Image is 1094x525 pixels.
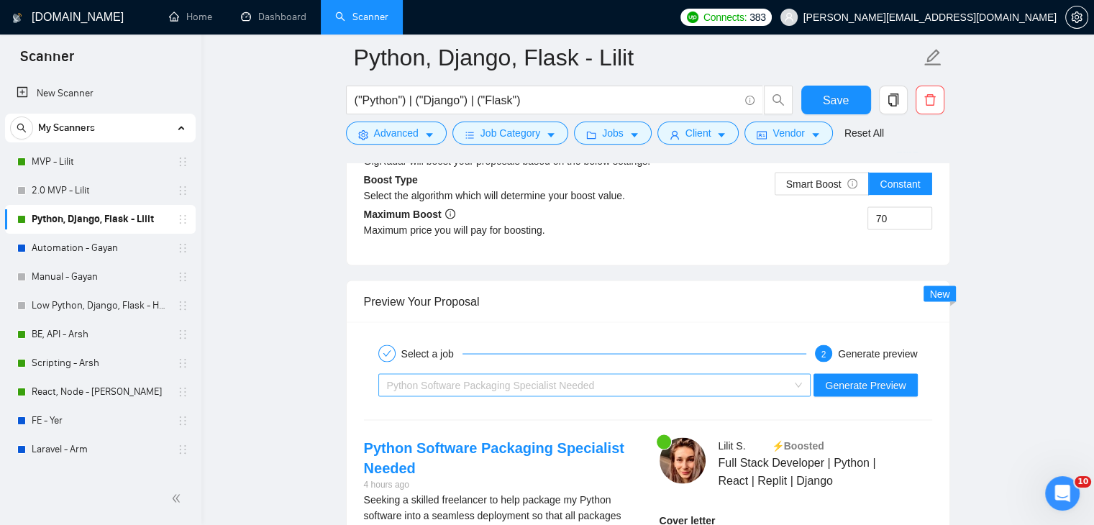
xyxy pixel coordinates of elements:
img: c1hxfl-LRMT1dT9DVl9N2sjqL__pAfx90vMcnIXB_xmF4arzzLQonUYmCzbAbLQuCx [660,437,706,483]
a: homeHome [169,11,212,23]
span: check [383,349,391,357]
span: double-left [171,491,186,506]
input: Scanner name... [354,40,921,76]
span: holder [177,444,188,455]
input: Search Freelance Jobs... [355,91,739,109]
a: Python, Django, Flask - Lilit [32,205,168,234]
iframe: Intercom live chat [1045,476,1080,511]
a: dashboardDashboard [241,11,306,23]
span: holder [177,329,188,340]
img: logo [12,6,22,29]
span: caret-down [629,129,639,140]
span: search [765,93,792,106]
span: Jobs [602,125,624,141]
span: holder [177,242,188,254]
span: Save [823,91,849,109]
span: My Scanners [38,114,95,142]
span: Connects: [703,9,747,25]
span: 2 [821,349,826,359]
a: Python Software Packaging Specialist Needed [364,439,624,475]
span: holder [177,386,188,398]
span: Python Software Packaging Specialist Needed [387,379,595,391]
span: edit [924,48,942,67]
span: copy [880,93,907,106]
span: info-circle [445,209,455,219]
button: userClientcaret-down [657,122,739,145]
a: New Scanner [17,79,184,108]
span: setting [358,129,368,140]
span: Vendor [772,125,804,141]
span: caret-down [811,129,821,140]
span: caret-down [716,129,726,140]
span: holder [177,185,188,196]
a: MVP - Lilit [32,147,168,176]
span: Full Stack Developer | Python | React | Replit | Django [718,453,889,489]
button: Save [801,86,871,114]
div: Select the algorithm which will determine your boost value. [364,187,648,203]
div: Generate preview [838,344,918,362]
span: folder [586,129,596,140]
a: BE, API - Arsh [32,320,168,349]
div: Maximum price you will pay for boosting. [364,222,648,237]
span: 10 [1075,476,1091,488]
div: 4 hours ago [364,478,637,491]
span: caret-down [546,129,556,140]
a: Reset All [844,125,884,141]
a: Low Python, Django, Flask - Hayk [32,291,168,320]
span: user [784,12,794,22]
span: Scanner [9,46,86,76]
button: delete [916,86,944,114]
button: setting [1065,6,1088,29]
a: searchScanner [335,11,388,23]
span: setting [1066,12,1088,23]
span: holder [177,271,188,283]
a: Automation - Gayan [32,234,168,262]
button: folderJobscaret-down [574,122,652,145]
span: user [670,129,680,140]
button: barsJob Categorycaret-down [452,122,568,145]
span: ⚡️Boosted [772,439,824,451]
div: Select a job [401,344,462,362]
button: search [764,86,793,114]
b: Maximum Boost [364,208,455,219]
span: holder [177,300,188,311]
button: search [10,117,33,140]
b: Boost Type [364,173,418,185]
a: React, Node - [PERSON_NAME] [32,378,168,406]
a: Scripting - Arsh [32,349,168,378]
span: Constant [880,178,920,189]
a: Manual - Gayan [32,262,168,291]
span: Lilit S . [718,439,745,451]
span: idcard [757,129,767,140]
li: My Scanners [5,114,196,464]
span: info-circle [745,96,755,105]
span: holder [177,415,188,426]
span: holder [177,214,188,225]
button: Generate Preview [813,373,917,396]
span: bars [465,129,475,140]
span: Generate Preview [825,377,906,393]
a: 2.0 MVP - Lilit [32,176,168,205]
span: Advanced [374,125,419,141]
button: settingAdvancedcaret-down [346,122,447,145]
a: FE - Yer [32,406,168,435]
span: 383 [749,9,765,25]
span: holder [177,156,188,168]
span: Job Category [480,125,540,141]
span: info-circle [847,178,857,188]
a: setting [1065,12,1088,23]
li: New Scanner [5,79,196,108]
span: Smart Boost [786,178,858,189]
span: delete [916,93,944,106]
span: holder [177,357,188,369]
button: copy [879,86,908,114]
img: upwork-logo.png [687,12,698,23]
span: Client [685,125,711,141]
span: caret-down [424,129,434,140]
div: Preview Your Proposal [364,280,932,321]
button: idcardVendorcaret-down [744,122,832,145]
span: New [929,288,949,299]
a: Laravel - Arm [32,435,168,464]
span: search [11,123,32,133]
